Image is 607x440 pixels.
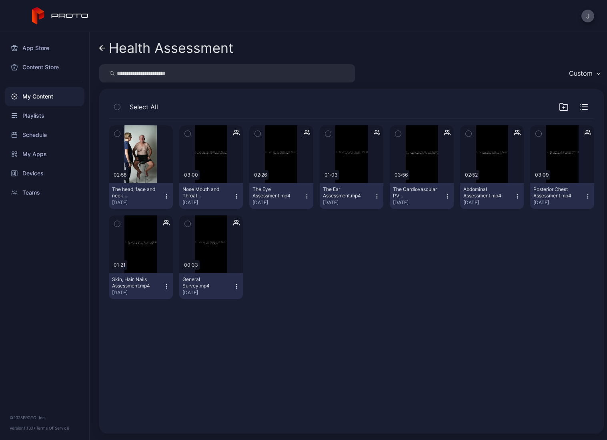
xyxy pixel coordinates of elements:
div: [DATE] [533,199,585,206]
button: Nose Mouth and Throat Assessment.mp4[DATE] [179,183,243,209]
div: [DATE] [182,199,234,206]
a: Teams [5,183,84,202]
div: [DATE] [393,199,444,206]
a: My Apps [5,145,84,164]
span: Select All [130,102,158,112]
div: © 2025 PROTO, Inc. [10,414,80,421]
button: J [581,10,594,22]
div: [DATE] [323,199,374,206]
a: Devices [5,164,84,183]
a: Schedule [5,125,84,145]
div: [DATE] [463,199,515,206]
a: My Content [5,87,84,106]
button: Abdominal Assessment.mp4[DATE] [460,183,524,209]
div: General Survey.mp4 [182,276,226,289]
div: [DATE] [182,289,234,296]
div: Skin, Hair, Nails Assessment.mp4 [112,276,156,289]
span: Version 1.13.1 • [10,426,36,430]
div: [DATE] [112,289,163,296]
a: Playlists [5,106,84,125]
div: Posterior Chest Assessment.mp4 [533,186,577,199]
button: Skin, Hair, Nails Assessment.mp4[DATE] [109,273,173,299]
div: [DATE] [252,199,304,206]
button: The Cardiovascular PV Assessment.mp4[DATE] [390,183,454,209]
button: The head, face and neck assessment.mp4[DATE] [109,183,173,209]
div: The Eye Assessment.mp4 [252,186,296,199]
button: Custom [565,64,604,82]
button: The Ear Assessment.mp4[DATE] [320,183,384,209]
button: The Eye Assessment.mp4[DATE] [249,183,313,209]
div: The Cardiovascular PV Assessment.mp4 [393,186,437,199]
div: Abdominal Assessment.mp4 [463,186,507,199]
div: The Ear Assessment.mp4 [323,186,367,199]
a: Terms Of Service [36,426,69,430]
div: Custom [569,69,593,77]
a: Content Store [5,58,84,77]
a: App Store [5,38,84,58]
div: Nose Mouth and Throat Assessment.mp4 [182,186,226,199]
button: General Survey.mp4[DATE] [179,273,243,299]
a: Health Assessment [99,38,233,58]
div: [DATE] [112,199,163,206]
div: Health Assessment [109,40,233,56]
button: Posterior Chest Assessment.mp4[DATE] [530,183,594,209]
div: The head, face and neck assessment.mp4 [112,186,156,199]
